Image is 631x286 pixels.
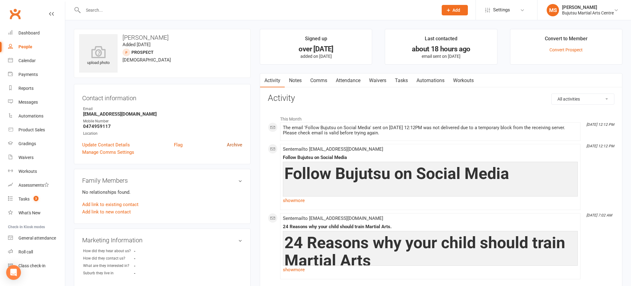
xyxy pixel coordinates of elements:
[283,265,578,274] a: show more
[81,6,434,14] input: Search...
[260,73,285,88] a: Activity
[391,46,491,52] div: about 18 hours ago
[18,155,34,160] div: Waivers
[8,178,65,192] a: Assessments
[8,137,65,151] a: Gradings
[134,256,169,261] strong: -
[493,3,510,17] span: Settings
[332,73,365,88] a: Attendance
[83,118,242,124] div: Mobile Number
[283,146,383,152] span: Sent email to [EMAIL_ADDRESS][DOMAIN_NAME]
[391,54,491,59] p: email sent on [DATE]
[83,256,134,261] div: How did they contact us?
[283,125,578,136] div: The email 'Follow Bujutsu on Social Media' sent on [DATE] 12:12PM was not delivered due to a temp...
[8,245,65,259] a: Roll call
[82,149,134,156] a: Manage Comms Settings
[18,58,36,63] div: Calendar
[82,177,242,184] h3: Family Members
[268,113,614,122] li: This Month
[562,10,614,16] div: Bujutsu Martial Arts Centre
[18,113,43,118] div: Automations
[8,192,65,206] a: Tasks 3
[18,141,36,146] div: Gradings
[8,68,65,81] a: Payments
[18,44,32,49] div: People
[285,73,306,88] a: Notes
[8,81,65,95] a: Reports
[83,111,242,117] strong: [EMAIL_ADDRESS][DOMAIN_NAME]
[134,264,169,268] strong: -
[365,73,391,88] a: Waivers
[8,259,65,273] a: Class kiosk mode
[82,92,242,101] h3: Contact information
[266,46,366,52] div: over [DATE]
[283,155,578,160] div: Follow Bujutsu on Social Media
[8,231,65,245] a: General attendance kiosk mode
[268,93,614,103] h3: Activity
[306,73,332,88] a: Comms
[425,35,457,46] div: Last contacted
[452,8,460,13] span: Add
[18,72,38,77] div: Payments
[266,54,366,59] p: added on [DATE]
[82,189,242,196] p: No relationships found.
[8,123,65,137] a: Product Sales
[18,263,46,268] div: Class check-in
[82,208,131,216] a: Add link to new contact
[18,127,45,132] div: Product Sales
[562,5,614,10] div: [PERSON_NAME]
[586,213,612,217] i: [DATE] 7:02 AM
[83,270,134,276] div: Suburb they live in
[83,131,242,137] div: Location
[82,237,242,244] h3: Marketing Information
[8,165,65,178] a: Workouts
[83,106,242,112] div: Email
[18,236,56,240] div: General attendance
[227,141,242,149] a: Archive
[391,73,412,88] a: Tasks
[8,40,65,54] a: People
[442,5,468,15] button: Add
[82,141,130,149] a: Update Contact Details
[134,249,169,253] strong: -
[412,73,449,88] a: Automations
[18,169,37,174] div: Workouts
[18,86,34,91] div: Reports
[8,54,65,68] a: Calendar
[18,249,33,254] div: Roll call
[8,95,65,109] a: Messages
[82,201,139,208] a: Add link to existing contact
[18,197,30,201] div: Tasks
[8,151,65,165] a: Waivers
[305,35,327,46] div: Signed up
[83,248,134,254] div: How did they hear about us?
[83,263,134,269] div: What are they interested in?
[549,47,583,52] a: Convert Prospect
[79,46,118,66] div: upload photo
[547,4,559,16] div: MS
[6,265,21,280] div: Open Intercom Messenger
[586,144,614,148] i: [DATE] 12:12 PM
[8,206,65,220] a: What's New
[134,271,169,276] strong: -
[18,210,41,215] div: What's New
[545,35,588,46] div: Convert to Member
[283,224,578,229] div: 24 Reasons why your child should train Martial Arts.
[8,26,65,40] a: Dashboard
[79,34,245,41] h3: [PERSON_NAME]
[18,183,49,188] div: Assessments
[131,50,154,55] snap: prospect
[586,122,614,127] i: [DATE] 12:12 PM
[283,216,383,221] span: Sent email to [EMAIL_ADDRESS][DOMAIN_NAME]
[8,109,65,123] a: Automations
[284,164,509,183] span: Follow Bujutsu on Social Media
[283,196,578,205] a: show more
[284,233,565,270] span: 24 Reasons why your child should train Martial Arts
[7,6,23,22] a: Clubworx
[34,196,38,201] span: 3
[174,141,183,149] a: Flag
[18,100,38,105] div: Messages
[123,57,171,63] span: [DEMOGRAPHIC_DATA]
[123,42,151,47] time: Added [DATE]
[83,124,242,129] strong: 0474959117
